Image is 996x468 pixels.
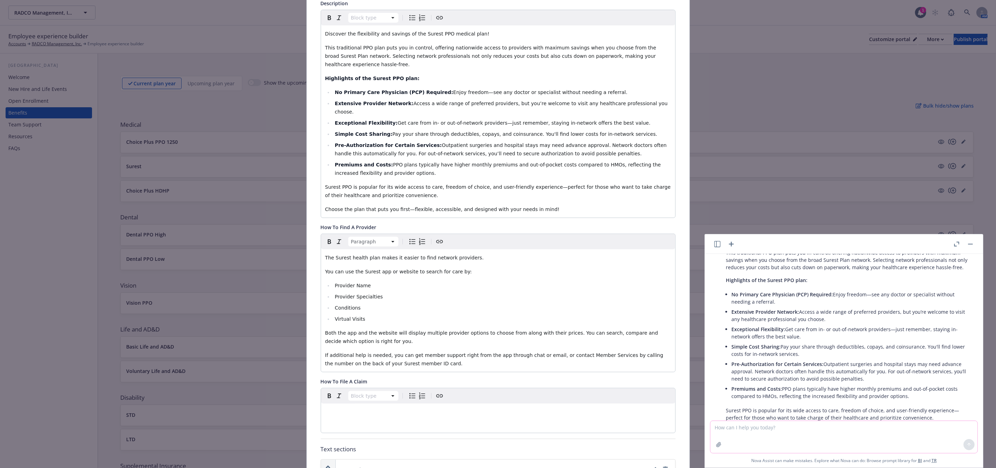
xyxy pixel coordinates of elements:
[393,131,657,137] span: Pay your share through deductibles, copays, and coinsurance. You'll find lower costs for in-netwo...
[435,237,444,247] button: Create link
[751,453,937,468] span: Nova Assist can make mistakes. Explore what Nova can do: Browse prompt library for and
[435,13,444,23] button: Create link
[325,269,472,274] span: You can use the Surest app or website to search for care by:
[325,184,672,198] span: Surest PPO is popular for its wide access to care, freedom of choice, and user-friendly experienc...
[417,13,427,23] button: Numbered list
[321,224,377,231] span: How To Find A Provider
[325,255,484,260] span: The Surest health plan makes it easier to find network providers.
[408,391,417,401] button: Bulleted list
[325,76,420,81] strong: Highlights of the Surest PPO plan:
[731,343,781,350] span: Simple Cost Sharing:
[321,25,675,218] div: editable markdown
[335,89,453,95] strong: No Primary Care Physician (PCP) Required:
[348,391,398,401] button: Block type
[334,237,344,247] button: Italic
[321,378,367,385] span: How To File A Claim
[435,391,444,401] button: Create link
[417,237,427,247] button: Numbered list
[335,162,393,167] strong: Premiums and Costs:
[731,342,968,359] li: Pay your share through deductibles, copays, and coinsurance. You'll find lower costs for in-netwo...
[335,316,365,322] span: Virtual Visits
[731,289,968,307] li: Enjoy freedom—see any doctor or specialist without needing a referral.
[325,237,334,247] button: Bold
[321,249,675,372] div: editable markdown
[335,305,360,311] span: Conditions
[325,206,560,212] span: Choose the plan that puts you first—flexible, accessible, and designed with your needs in mind!
[731,291,833,298] span: No Primary Care Physician (PCP) Required:
[408,237,427,247] div: toggle group
[335,162,662,176] span: PPO plans typically have higher monthly premiums and out-of-pocket costs compared to HMOs, reflec...
[453,89,628,95] span: Enjoy freedom—see any doctor or specialist without needing a referral.
[348,13,398,23] button: Block type
[731,384,968,401] li: PPO plans typically have higher monthly premiums and out-of-pocket costs compared to HMOs, reflec...
[325,391,334,401] button: Bold
[325,31,490,37] span: Discover the flexibility and savings of the Surest PPO medical plan!
[731,309,799,315] span: Extensive Provider Network:
[325,45,658,67] span: This traditional PPO plan puts you in control, offering nationwide access to providers with maxim...
[398,120,651,126] span: Get care from in- or out-of-network providers—just remember, staying in-network offers the best v...
[335,142,442,148] strong: Pre-Authorization for Certain Services:
[408,391,427,401] div: toggle group
[335,120,397,126] strong: Exceptional Flexibility:
[731,324,968,342] li: Get care from in- or out-of-network providers—just remember, staying in-network offers the best v...
[726,242,968,271] p: This traditional PPO plan puts you in control, offering nationwide access to providers with maxim...
[321,445,676,454] p: Text sections
[932,458,937,463] a: TR
[731,385,782,392] span: Premiums and Costs:
[731,359,968,384] li: Outpatient surgeries and hospital stays may need advance approval. Network doctors often handle t...
[335,294,383,299] span: Provider Specialties
[325,13,334,23] button: Bold
[325,330,660,344] span: Both the app and the website will display multiple provider options to choose from along with the...
[325,352,665,366] span: If additional help is needed, you can get member support right from the app through chat or email...
[731,361,823,367] span: Pre-Authorization for Certain Services:
[335,131,392,137] strong: Simple Cost Sharing:
[321,404,675,420] div: editable markdown
[335,101,669,115] span: Access a wide range of preferred providers, but you’re welcome to visit any healthcare profession...
[334,13,344,23] button: Italic
[335,142,668,156] span: Outpatient surgeries and hospital stays may need advance approval. Network doctors often handle t...
[731,307,968,324] li: Access a wide range of preferred providers, but you’re welcome to visit any healthcare profession...
[417,391,427,401] button: Numbered list
[918,458,922,463] a: BI
[335,283,371,288] span: Provider Name
[731,326,785,333] span: Exceptional Flexibility:
[408,13,417,23] button: Bulleted list
[726,277,807,283] span: Highlights of the Surest PPO plan:
[408,13,427,23] div: toggle group
[334,391,344,401] button: Italic
[408,237,417,247] button: Bulleted list
[726,407,968,421] p: Surest PPO is popular for its wide access to care, freedom of choice, and user-friendly experienc...
[335,101,413,106] strong: Extensive Provider Network:
[348,237,398,247] button: Block type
